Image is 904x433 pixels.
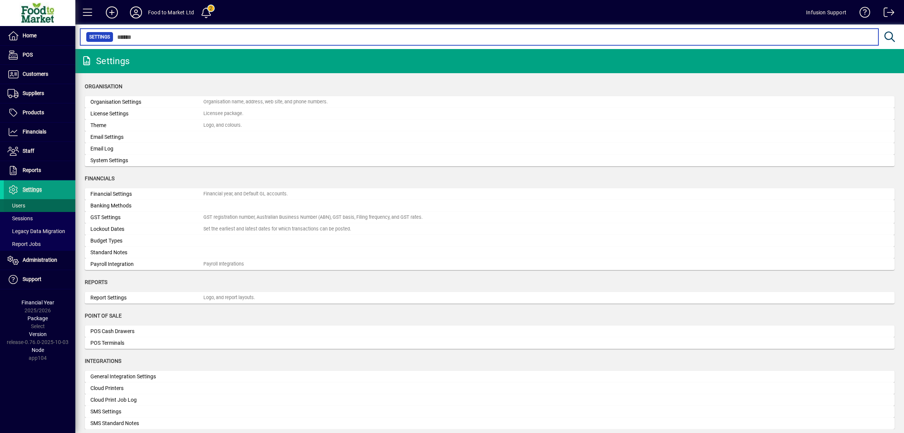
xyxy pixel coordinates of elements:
[4,142,75,161] a: Staff
[203,110,243,117] div: Licensee package.
[85,258,895,270] a: Payroll IntegrationPayroll Integrations
[85,175,115,181] span: Financials
[90,294,203,302] div: Report Settings
[23,71,48,77] span: Customers
[85,279,107,285] span: Reports
[148,6,194,18] div: Food to Market Ltd
[85,382,895,394] a: Cloud Printers
[85,96,895,108] a: Organisation SettingsOrganisation name, address, web site, and phone numbers.
[23,148,34,154] span: Staff
[85,326,895,337] a: POS Cash Drawers
[90,110,203,118] div: License Settings
[23,186,42,192] span: Settings
[85,131,895,143] a: Email Settings
[4,270,75,289] a: Support
[85,200,895,212] a: Banking Methods
[85,223,895,235] a: Lockout DatesSet the earliest and latest dates for which transactions can be posted.
[85,247,895,258] a: Standard Notes
[8,215,33,221] span: Sessions
[4,225,75,238] a: Legacy Data Migration
[90,157,203,164] div: System Settings
[85,292,895,304] a: Report SettingsLogo, and report layouts.
[85,235,895,247] a: Budget Types
[90,249,203,256] div: Standard Notes
[4,65,75,84] a: Customers
[203,214,423,221] div: GST registration number, Australian Business Number (ABN), GST basis, Filing frequency, and GST r...
[203,122,242,129] div: Logo, and colours.
[4,238,75,250] a: Report Jobs
[90,202,203,210] div: Banking Methods
[90,373,203,381] div: General Integration Settings
[85,313,122,319] span: Point of Sale
[85,188,895,200] a: Financial SettingsFinancial year, and Default GL accounts.
[90,190,203,198] div: Financial Settings
[4,212,75,225] a: Sessions
[203,294,255,301] div: Logo, and report layouts.
[203,261,244,268] div: Payroll Integrations
[90,260,203,268] div: Payroll Integration
[8,203,25,209] span: Users
[89,33,110,41] span: Settings
[878,2,895,26] a: Logout
[85,143,895,155] a: Email Log
[124,6,148,19] button: Profile
[85,212,895,223] a: GST SettingsGST registration number, Australian Business Number (ABN), GST basis, Filing frequenc...
[90,237,203,245] div: Budget Types
[90,408,203,416] div: SMS Settings
[23,52,33,58] span: POS
[81,55,130,67] div: Settings
[90,419,203,427] div: SMS Standard Notes
[85,406,895,418] a: SMS Settings
[90,384,203,392] div: Cloud Printers
[85,155,895,166] a: System Settings
[85,418,895,429] a: SMS Standard Notes
[203,190,288,198] div: Financial year, and Default GL accounts.
[32,347,44,353] span: Node
[23,276,41,282] span: Support
[4,84,75,103] a: Suppliers
[4,103,75,122] a: Products
[90,339,203,347] div: POS Terminals
[203,226,351,233] div: Set the earliest and latest dates for which transactions can be posted.
[4,199,75,212] a: Users
[90,98,203,106] div: Organisation Settings
[4,46,75,64] a: POS
[8,241,41,247] span: Report Jobs
[85,83,122,89] span: Organisation
[85,337,895,349] a: POS Terminals
[27,315,48,321] span: Package
[90,225,203,233] div: Lockout Dates
[23,129,46,135] span: Financials
[23,167,41,173] span: Reports
[85,394,895,406] a: Cloud Print Job Log
[23,109,44,115] span: Products
[85,108,895,120] a: License SettingsLicensee package.
[85,358,121,364] span: Integrations
[4,251,75,270] a: Administration
[203,98,328,106] div: Organisation name, address, web site, and phone numbers.
[90,396,203,404] div: Cloud Print Job Log
[4,161,75,180] a: Reports
[8,228,65,234] span: Legacy Data Migration
[4,26,75,45] a: Home
[29,331,47,337] span: Version
[23,90,44,96] span: Suppliers
[90,121,203,129] div: Theme
[23,32,37,38] span: Home
[4,123,75,141] a: Financials
[90,133,203,141] div: Email Settings
[806,6,846,18] div: Infusion Support
[90,213,203,221] div: GST Settings
[854,2,870,26] a: Knowledge Base
[23,257,57,263] span: Administration
[90,145,203,153] div: Email Log
[100,6,124,19] button: Add
[85,120,895,131] a: ThemeLogo, and colours.
[85,371,895,382] a: General Integration Settings
[90,327,203,335] div: POS Cash Drawers
[21,299,54,306] span: Financial Year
